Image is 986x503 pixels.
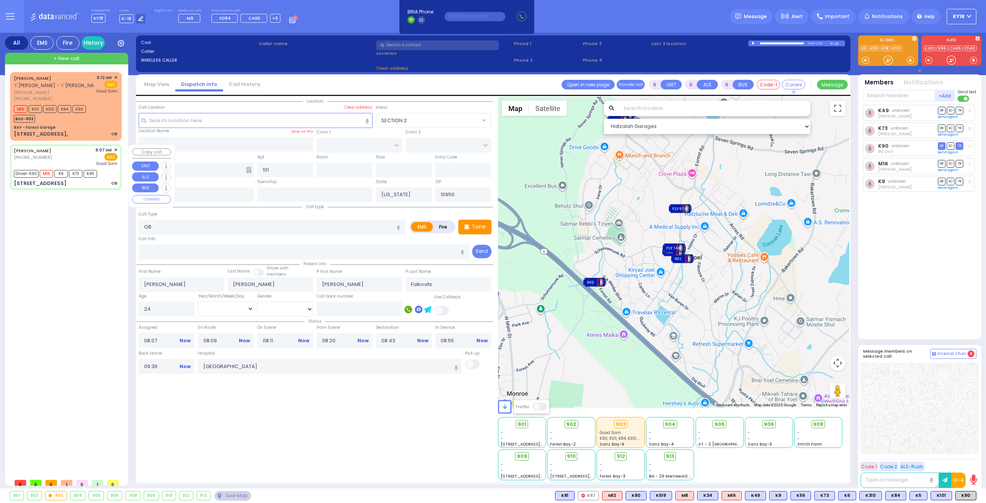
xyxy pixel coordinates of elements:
a: Now [298,337,309,344]
span: TR [956,142,963,150]
span: Lazer Schwimmer [878,167,912,172]
span: [STREET_ADDRESS][PERSON_NAME] [501,441,573,447]
span: TR [956,124,963,132]
span: BRIA Phone [407,8,433,15]
span: ✕ [114,74,117,81]
div: ALS [602,491,622,500]
span: SO [947,124,954,132]
label: Call Type [139,211,157,217]
span: [PERSON_NAME] [14,89,94,96]
span: - [698,436,701,441]
div: [STREET_ADDRESS] [14,180,67,187]
div: BLS [769,491,787,500]
span: Internal Chat [937,351,966,357]
label: Gender [257,293,272,299]
a: [PERSON_NAME] [14,75,51,81]
div: 0:00 [808,39,815,48]
a: Now [179,363,191,370]
a: FD40 [963,45,977,51]
span: 1 [92,480,103,486]
span: Location [303,98,327,104]
span: K49 [84,170,97,178]
button: KY18 [947,9,976,24]
a: Now [239,337,250,344]
span: 8:07 AM [96,147,112,153]
span: - [748,436,750,441]
span: Status [304,318,325,324]
span: TR [956,160,963,167]
button: Covered [782,80,805,89]
span: - [748,430,750,436]
label: Location Name [139,128,169,134]
a: K90 [869,45,880,51]
span: 912 [617,453,625,460]
span: Message [744,13,767,20]
label: Township [257,179,277,185]
span: Call type [302,204,328,210]
span: - [797,430,800,436]
div: ALS [721,491,742,500]
span: FD84 [220,15,231,21]
span: EMS [104,153,117,161]
button: Show satellite imagery [529,101,567,116]
button: Drag Pegman onto the map to open Street View [830,383,845,399]
span: SECTION 2 [376,113,491,128]
span: - [550,462,552,468]
button: Code 1 [860,462,878,471]
button: Notifications [904,78,943,87]
span: 913 [666,453,674,460]
span: AT - 2 [GEOGRAPHIC_DATA] [698,441,755,447]
span: 0 [76,480,88,486]
button: Show street map [502,101,529,116]
span: - [649,462,651,468]
div: 902 [27,491,42,500]
gmp-advanced-marker: FLY 148 [668,242,680,254]
a: KJFD [923,45,936,51]
div: BLS [909,491,927,500]
span: SO [947,178,954,185]
label: En Route [198,325,254,331]
span: Good Sam [96,161,117,167]
label: Fire units on call [211,8,280,13]
span: Important [825,13,850,20]
div: 901 [10,491,23,500]
span: SO [947,160,954,167]
div: BLS [931,491,952,500]
label: Assigned [139,325,195,331]
label: Call back number [317,293,353,299]
span: TR [956,107,963,114]
a: Map View [138,81,175,88]
label: Cross 2 [406,129,421,135]
button: Transfer call [617,80,645,89]
span: DR [938,142,946,150]
label: Medic on call [178,8,203,13]
span: K-18 [119,14,134,23]
button: Message [817,80,848,89]
label: KJFD [921,38,981,44]
span: K101 [29,105,42,113]
a: K9 [878,178,885,184]
span: 909 [517,453,527,460]
label: Cross 1 [317,129,330,135]
button: Code 2 [879,462,898,471]
label: Destination [376,325,432,331]
span: [PHONE_NUMBER] [14,154,52,160]
div: FLY 919 [669,203,692,214]
span: 904 [665,421,676,428]
span: Patient info [300,261,330,267]
div: 903 [45,491,67,500]
button: +Add [935,90,955,101]
a: Send again [938,185,958,190]
a: Send again [938,168,958,172]
label: Call Location [139,104,165,111]
button: Internal Chat 4 [930,349,976,359]
span: 906 [764,421,774,428]
span: - [600,468,602,473]
label: First Name [139,269,161,275]
button: 10-4 [951,473,966,488]
span: CAR5 [248,15,260,21]
label: Last Name [228,268,250,274]
img: comment-alt.png [932,352,936,356]
div: 903 [614,420,627,429]
span: [PHONE_NUMBER] [14,96,52,102]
